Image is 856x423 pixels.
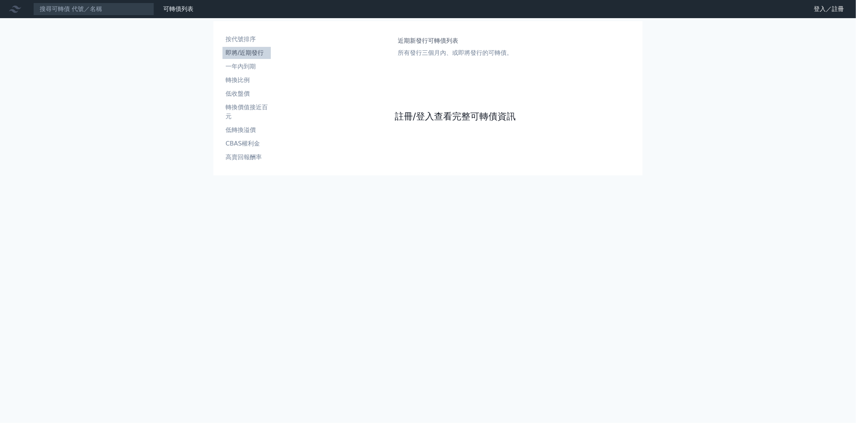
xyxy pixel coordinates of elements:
[222,88,271,100] a: 低收盤價
[808,3,850,15] a: 登入／註冊
[222,74,271,86] a: 轉換比例
[395,110,516,122] a: 註冊/登入查看完整可轉債資訊
[222,153,271,162] li: 高賣回報酬率
[222,76,271,85] li: 轉換比例
[222,151,271,163] a: 高賣回報酬率
[222,47,271,59] a: 即將/近期發行
[222,101,271,122] a: 轉換價值接近百元
[33,3,154,15] input: 搜尋可轉債 代號／名稱
[222,60,271,73] a: 一年內到期
[222,89,271,98] li: 低收盤價
[222,103,271,121] li: 轉換價值接近百元
[222,124,271,136] a: 低轉換溢價
[222,48,271,57] li: 即將/近期發行
[222,126,271,135] li: 低轉換溢價
[398,36,513,45] h1: 近期新發行可轉債列表
[222,62,271,71] li: 一年內到期
[222,33,271,45] a: 按代號排序
[398,48,513,57] p: 所有發行三個月內、或即將發行的可轉債。
[222,139,271,148] li: CBAS權利金
[222,35,271,44] li: 按代號排序
[163,5,193,12] a: 可轉債列表
[222,138,271,150] a: CBAS權利金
